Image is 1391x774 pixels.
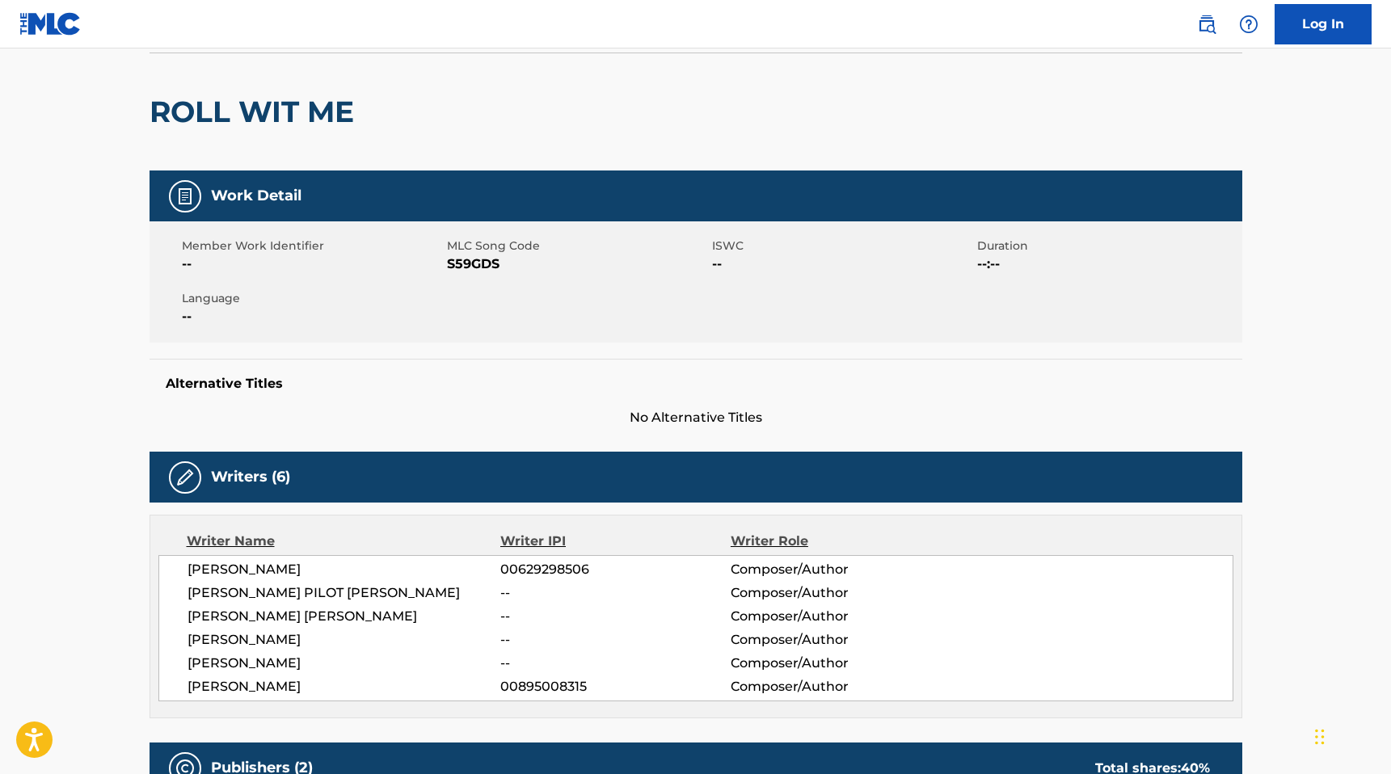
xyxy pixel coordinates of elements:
img: search [1197,15,1216,34]
h5: Alternative Titles [166,376,1226,392]
span: Composer/Author [731,583,940,603]
span: [PERSON_NAME] [PERSON_NAME] [188,607,501,626]
span: [PERSON_NAME] [188,560,501,579]
img: MLC Logo [19,12,82,36]
span: [PERSON_NAME] [188,677,501,696]
span: -- [712,254,973,274]
img: help [1239,15,1258,34]
div: Writer Role [731,532,940,551]
div: Help [1233,8,1265,40]
span: No Alternative Titles [150,408,1242,427]
span: S59GDS [447,254,708,274]
span: -- [500,607,730,626]
span: 00895008315 [500,677,730,696]
h5: Work Detail [211,187,301,205]
img: Writers [175,468,195,487]
a: Log In [1275,4,1372,44]
a: Public Search [1191,8,1223,40]
span: 00629298506 [500,560,730,579]
span: Composer/Author [731,654,940,673]
span: -- [500,583,730,603]
span: Composer/Author [731,630,940,650]
div: Writer Name [187,532,501,551]
img: Work Detail [175,187,195,206]
span: Language [182,290,443,307]
span: Composer/Author [731,560,940,579]
span: [PERSON_NAME] [188,654,501,673]
span: Duration [977,238,1238,254]
iframe: Chat Widget [1310,696,1391,774]
span: [PERSON_NAME] PILOT [PERSON_NAME] [188,583,501,603]
span: Composer/Author [731,607,940,626]
span: --:-- [977,254,1238,274]
span: -- [182,254,443,274]
h2: ROLL WIT ME [150,94,362,130]
span: Member Work Identifier [182,238,443,254]
h5: Writers (6) [211,468,290,486]
span: -- [500,630,730,650]
span: -- [500,654,730,673]
span: MLC Song Code [447,238,708,254]
div: Drag [1315,713,1325,761]
span: Composer/Author [731,677,940,696]
span: [PERSON_NAME] [188,630,501,650]
span: -- [182,307,443,326]
div: Writer IPI [500,532,731,551]
span: ISWC [712,238,973,254]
